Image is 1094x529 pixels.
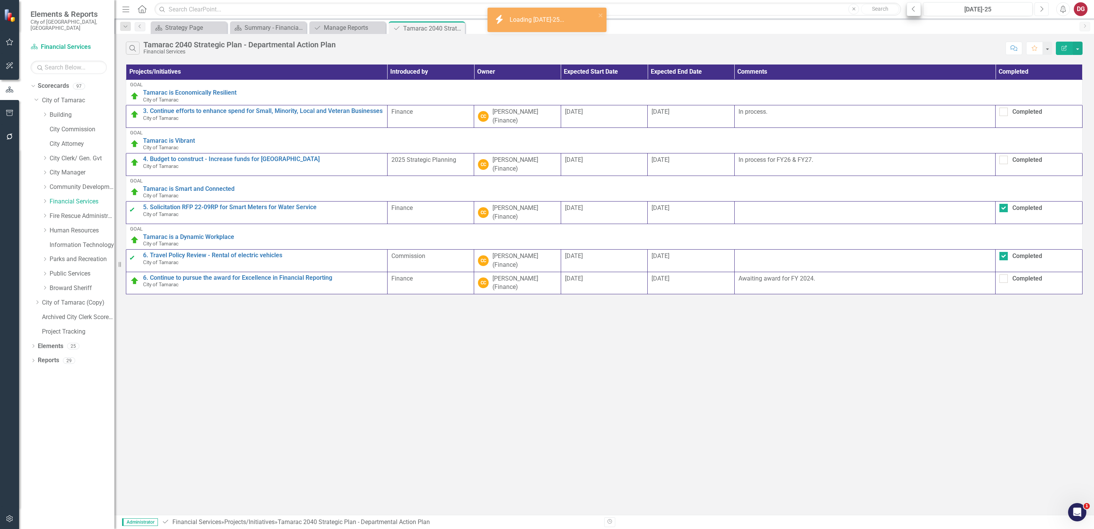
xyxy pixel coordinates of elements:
[130,110,139,119] img: In Progress
[478,277,489,288] div: CC
[1068,503,1086,521] iframe: Intercom live chat
[387,105,474,128] td: Double-Click to Edit
[474,201,561,224] td: Double-Click to Edit
[387,201,474,224] td: Double-Click to Edit
[474,272,561,294] td: Double-Click to Edit
[126,272,388,294] td: Double-Click to Edit Right Click for Context Menu
[391,275,413,282] span: Finance
[387,272,474,294] td: Double-Click to Edit
[50,111,114,119] a: Building
[738,108,992,116] p: In process.
[130,158,139,167] img: In Progress
[565,275,583,282] span: [DATE]
[648,105,735,128] td: Double-Click to Edit
[561,249,648,272] td: Double-Click to Edit
[143,89,1078,96] a: Tamarac is Economically Resilient
[31,19,107,31] small: City of [GEOGRAPHIC_DATA], [GEOGRAPHIC_DATA]
[126,176,1083,201] td: Double-Click to Edit Right Click for Context Menu
[130,206,139,215] img: Complete
[122,518,158,526] span: Administrator
[598,11,603,19] button: close
[31,43,107,52] a: Financial Services
[734,272,996,294] td: Double-Click to Edit
[172,518,221,526] a: Financial Services
[861,4,899,15] button: Search
[143,144,179,150] span: City of Tamarac
[224,518,275,526] a: Projects/Initiatives
[996,201,1083,224] td: Double-Click to Edit
[648,201,735,224] td: Double-Click to Edit
[1084,503,1090,509] span: 1
[648,272,735,294] td: Double-Click to Edit
[50,168,114,177] a: City Manager
[738,274,992,283] p: Awaiting award for FY 2024.
[510,16,566,24] div: Loading [DATE]-25...
[143,211,179,217] span: City of Tamarac
[652,108,669,115] span: [DATE]
[73,83,85,89] div: 97
[1074,2,1088,16] button: DG
[130,254,139,263] img: Complete
[126,153,388,176] td: Double-Click to Edit Right Click for Context Menu
[648,249,735,272] td: Double-Click to Edit
[652,204,669,211] span: [DATE]
[324,23,384,32] div: Manage Reports
[996,249,1083,272] td: Double-Click to Edit
[143,40,336,49] div: Tamarac 2040 Strategic Plan - Departmental Action Plan
[143,252,383,259] a: 6. Travel Policy Review - Rental of electric vehicles
[126,201,388,224] td: Double-Click to Edit Right Click for Context Menu
[162,518,598,527] div: » »
[143,49,336,55] div: Financial Services
[126,249,388,272] td: Double-Click to Edit Right Click for Context Menu
[734,153,996,176] td: Double-Click to Edit
[143,204,383,211] a: 5. Solicitation RFP 22-09RP for Smart Meters for Water Service
[143,274,383,281] a: 6. Continue to pursue the award for Excellence in Financial Reporting
[130,226,1078,232] div: Goal
[50,255,114,264] a: Parks and Recreation
[126,79,1083,105] td: Double-Click to Edit Right Click for Context Menu
[278,518,430,526] div: Tamarac 2040 Strategic Plan - Departmental Action Plan
[130,178,1078,184] div: Goal
[565,108,583,115] span: [DATE]
[63,357,75,364] div: 29
[391,252,425,260] span: Commission
[126,224,1083,249] td: Double-Click to Edit Right Click for Context Menu
[38,82,69,90] a: Scorecards
[474,153,561,176] td: Double-Click to Edit
[478,159,489,170] div: CC
[130,187,139,197] img: In Progress
[391,108,413,115] span: Finance
[565,252,583,260] span: [DATE]
[42,96,114,105] a: City of Tamarac
[492,156,557,173] div: [PERSON_NAME] (Finance)
[474,249,561,272] td: Double-Click to Edit
[38,356,59,365] a: Reports
[474,105,561,128] td: Double-Click to Edit
[565,204,583,211] span: [DATE]
[143,192,179,198] span: City of Tamarac
[872,6,888,12] span: Search
[165,23,225,32] div: Strategy Page
[561,272,648,294] td: Double-Click to Edit
[143,137,1078,144] a: Tamarac is Vibrant
[130,82,1078,87] div: Goal
[232,23,304,32] a: Summary - Financial Services Administration (1501)
[652,252,669,260] span: [DATE]
[143,97,179,103] span: City of Tamarac
[492,274,557,292] div: [PERSON_NAME] (Finance)
[143,234,1078,240] a: Tamarac is a Dynamic Workplace
[50,154,114,163] a: City Clerk/ Gen. Gvt
[50,183,114,192] a: Community Development
[67,343,79,349] div: 25
[391,204,413,211] span: Finance
[996,153,1083,176] td: Double-Click to Edit
[50,269,114,278] a: Public Services
[478,255,489,266] div: CC
[130,130,1078,135] div: Goal
[143,115,179,121] span: City of Tamarac
[126,127,1083,153] td: Double-Click to Edit Right Click for Context Menu
[42,327,114,336] a: Project Tracking
[31,61,107,74] input: Search Below...
[387,249,474,272] td: Double-Click to Edit
[561,105,648,128] td: Double-Click to Edit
